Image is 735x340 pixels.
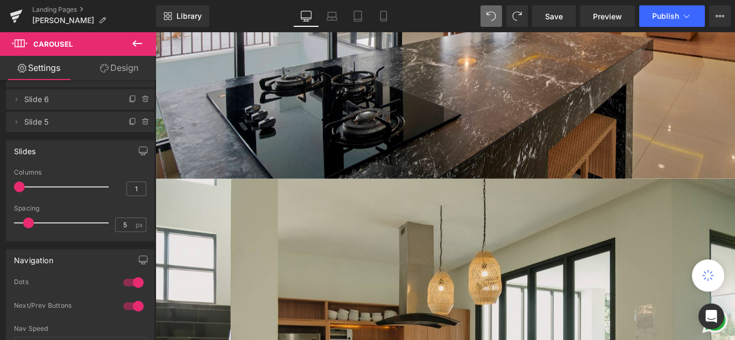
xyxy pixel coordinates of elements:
a: Laptop [319,5,345,27]
button: More [709,5,731,27]
button: Undo [480,5,502,27]
span: Slide 6 [24,89,115,110]
a: Landing Pages [32,5,156,14]
a: Preview [580,5,635,27]
div: Next/Prev Buttons [14,301,112,313]
a: Desktop [293,5,319,27]
div: Navigation [14,250,53,265]
div: Open Intercom Messenger [698,303,724,329]
span: Carousel [33,40,73,48]
div: Slides [14,141,36,156]
button: Publish [639,5,705,27]
span: Save [545,11,563,22]
span: Library [176,11,202,21]
a: Design [80,56,158,80]
a: Mobile [371,5,397,27]
div: Spacing [14,205,146,212]
a: New Library [156,5,209,27]
div: Columns [14,169,146,176]
span: Slide 5 [24,112,115,132]
span: Publish [652,12,679,20]
div: Dots [14,278,112,289]
div: Nav Speed [14,325,146,332]
a: Tablet [345,5,371,27]
span: [PERSON_NAME] [32,16,94,25]
span: px [136,221,145,228]
button: Redo [506,5,528,27]
span: Preview [593,11,622,22]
